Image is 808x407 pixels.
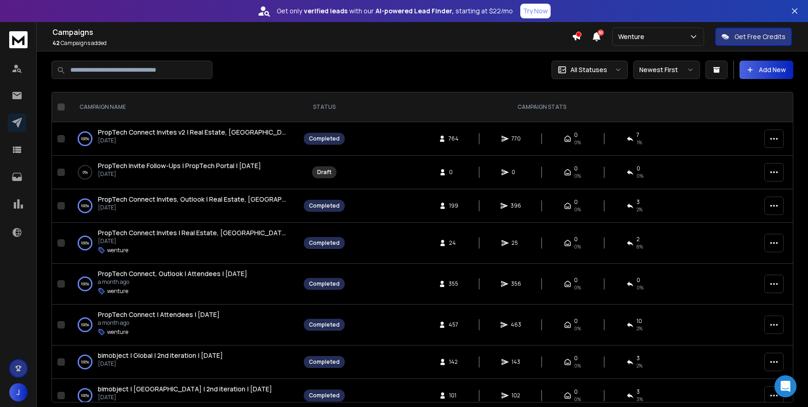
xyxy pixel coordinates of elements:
span: 0 [512,169,521,176]
span: PropTech Connect Invites | Real Estate, [GEOGRAPHIC_DATA] | [DATE] [98,228,315,237]
span: 7 [637,131,639,139]
p: 100 % [81,238,89,248]
a: bimobject | [GEOGRAPHIC_DATA] | 2nd iteration | [DATE] [98,384,272,394]
div: Completed [309,321,340,328]
p: 0 % [83,168,88,177]
div: Draft [317,169,331,176]
span: 0 [449,169,458,176]
div: Completed [309,280,340,288]
div: Completed [309,392,340,399]
span: 0 [574,277,578,284]
span: 0% [574,396,581,403]
span: 770 [512,135,521,142]
span: 0% [637,172,643,180]
span: 0% [574,362,581,369]
p: [DATE] [98,360,223,367]
td: 100%bimobject | Global | 2nd iteration | [DATE][DATE] [68,345,298,379]
span: 8 % [637,243,643,250]
button: Newest First [633,61,700,79]
p: wenture [107,328,128,336]
span: 764 [449,135,459,142]
p: 100 % [81,201,89,210]
a: PropTech Connect Invites, Outlook | Real Estate, [GEOGRAPHIC_DATA] | [DATE] [98,195,289,204]
p: [DATE] [98,394,272,401]
img: logo [9,31,28,48]
a: PropTech Invite Follow-Ups | PropTech Portal | [DATE] [98,161,261,170]
th: CAMPAIGN NAME [68,92,298,122]
button: Try Now [520,4,551,18]
span: 355 [449,280,458,288]
span: 143 [512,358,521,366]
div: Completed [309,239,340,247]
span: PropTech Connect Invites v2 | Real Estate, [GEOGRAPHIC_DATA] | [DATE] [98,128,324,136]
span: 2 % [637,362,643,369]
h1: Campaigns [52,27,572,38]
span: 3 [637,198,640,206]
span: 0% [574,325,581,332]
div: Completed [309,135,340,142]
p: a month ago [98,319,220,327]
span: 0 % [637,284,643,291]
span: 0 [574,198,578,206]
span: 396 [511,202,521,209]
p: 100 % [81,320,89,329]
a: bimobject | Global | 2nd iteration | [DATE] [98,351,223,360]
span: 0 [574,388,578,396]
strong: AI-powered Lead Finder, [376,6,454,16]
a: PropTech Connect Invites v2 | Real Estate, [GEOGRAPHIC_DATA] | [DATE] [98,128,289,137]
span: 0% [574,139,581,146]
p: a month ago [98,278,247,286]
span: 3 % [637,396,643,403]
a: PropTech Connect, Outlook | Attendees | [DATE] [98,269,247,278]
span: bimobject | [GEOGRAPHIC_DATA] | 2nd iteration | [DATE] [98,384,272,393]
td: 100%PropTech Connect Invites v2 | Real Estate, [GEOGRAPHIC_DATA] | [DATE][DATE] [68,122,298,156]
td: 0%PropTech Invite Follow-Ups | PropTech Portal | [DATE][DATE] [68,156,298,189]
span: 0 [574,236,578,243]
span: 102 [512,392,521,399]
td: 100%PropTech Connect Invites, Outlook | Real Estate, [GEOGRAPHIC_DATA] | [DATE][DATE] [68,189,298,223]
span: 50 [597,29,604,36]
button: Get Free Credits [715,28,792,46]
p: Campaigns added [52,40,572,47]
span: PropTech Connect Invites, Outlook | Real Estate, [GEOGRAPHIC_DATA] | [DATE] [98,195,343,203]
span: 0% [574,243,581,250]
span: 0 [637,277,640,284]
th: STATUS [298,92,350,122]
span: 0% [574,172,581,180]
span: 199 [449,202,458,209]
span: 2 [637,236,640,243]
span: 10 [637,317,642,325]
span: 142 [449,358,458,366]
span: 2 % [637,325,643,332]
span: 356 [511,280,521,288]
p: Wenture [618,32,648,41]
button: J [9,383,28,401]
p: 100 % [81,391,89,400]
span: 0% [574,284,581,291]
td: 100%PropTech Connect Invites | Real Estate, [GEOGRAPHIC_DATA] | [DATE][DATE]wenture [68,223,298,264]
span: 24 [449,239,458,247]
div: Completed [309,202,340,209]
button: Add New [740,61,793,79]
p: 100 % [81,357,89,367]
a: PropTech Connect Invites | Real Estate, [GEOGRAPHIC_DATA] | [DATE] [98,228,289,237]
a: PropTech Connect | Attendees | [DATE] [98,310,220,319]
span: 2 % [637,206,643,213]
span: 3 [637,388,640,396]
p: Try Now [523,6,548,16]
span: 42 [52,39,60,47]
th: CAMPAIGN STATS [350,92,733,122]
span: 463 [511,321,521,328]
span: 1 % [637,139,642,146]
span: 0 [574,317,578,325]
p: Get Free Credits [734,32,785,41]
div: Completed [309,358,340,366]
span: 0 [574,131,578,139]
p: [DATE] [98,237,289,245]
span: 0 [574,355,578,362]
